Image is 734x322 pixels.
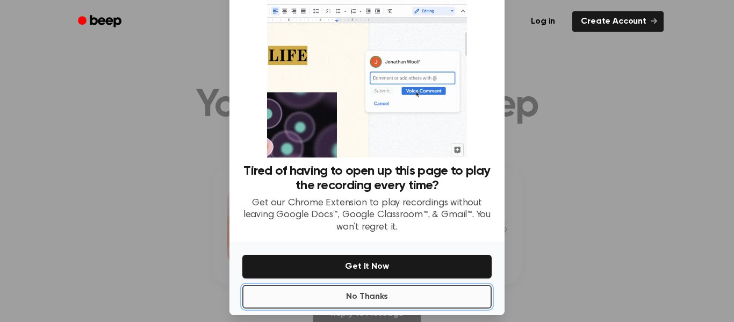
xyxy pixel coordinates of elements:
button: Get It Now [242,255,492,278]
p: Get our Chrome Extension to play recordings without leaving Google Docs™, Google Classroom™, & Gm... [242,197,492,234]
h3: Tired of having to open up this page to play the recording every time? [242,164,492,193]
a: Beep [70,11,131,32]
a: Create Account [572,11,664,32]
a: Log in [520,9,566,34]
button: No Thanks [242,285,492,309]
